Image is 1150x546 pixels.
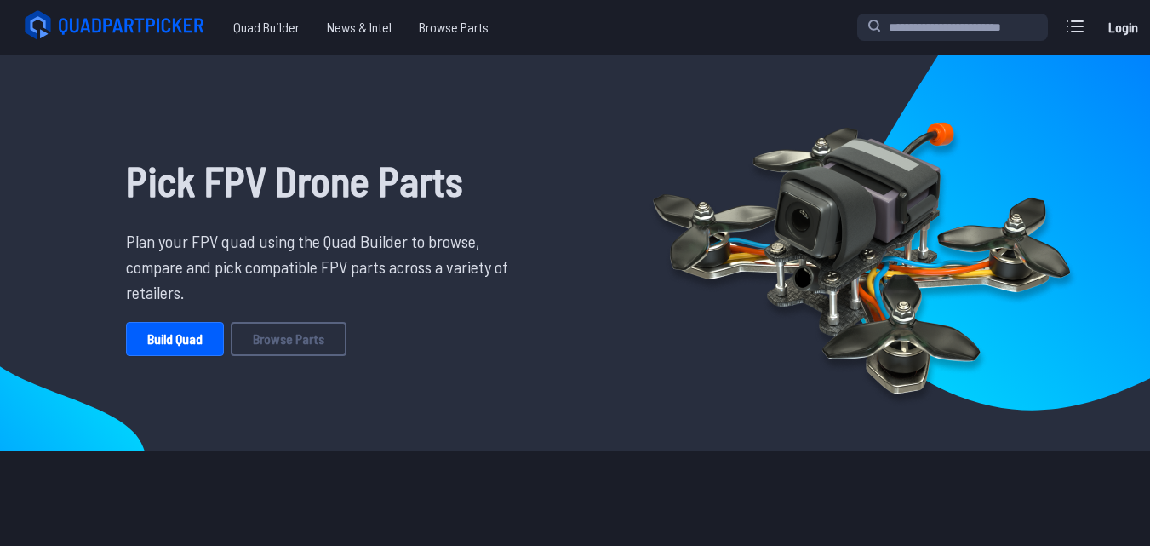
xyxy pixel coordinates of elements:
p: Plan your FPV quad using the Quad Builder to browse, compare and pick compatible FPV parts across... [126,228,521,305]
a: Browse Parts [405,10,502,44]
a: Login [1102,10,1143,44]
a: Browse Parts [231,322,346,356]
a: Quad Builder [220,10,313,44]
img: Quadcopter [616,83,1107,423]
a: News & Intel [313,10,405,44]
h1: Pick FPV Drone Parts [126,150,521,211]
a: Build Quad [126,322,224,356]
